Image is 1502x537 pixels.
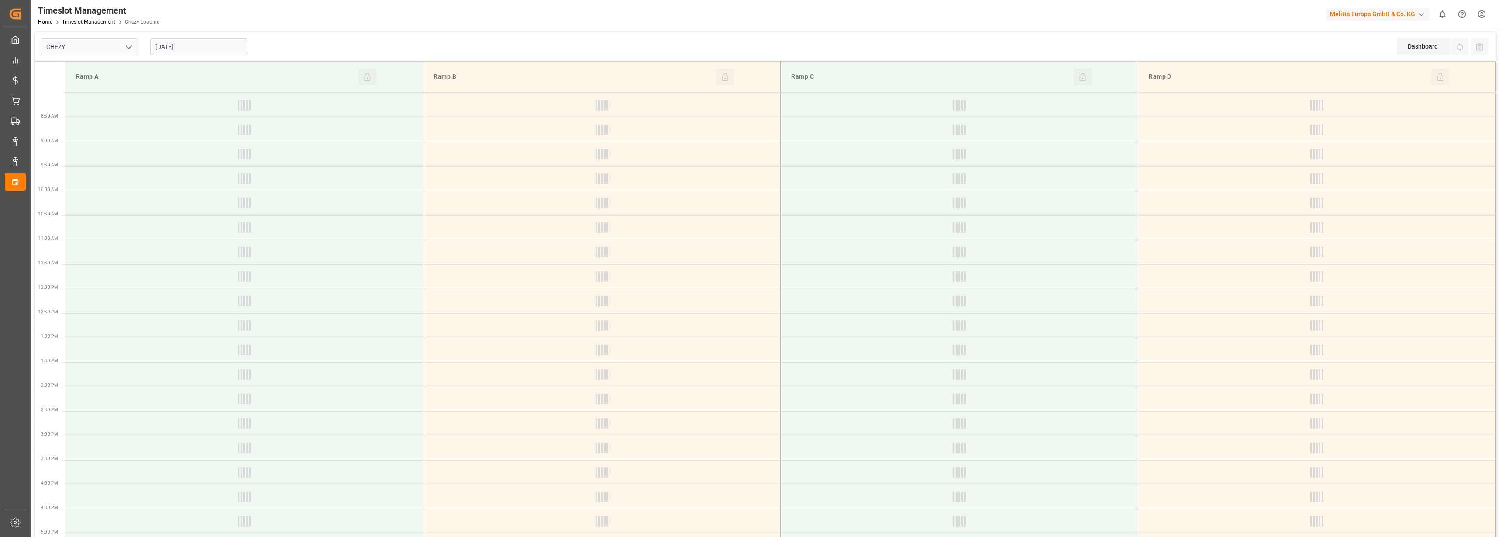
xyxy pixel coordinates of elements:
div: Ramp C [788,69,1074,85]
button: Melitta Europa GmbH & Co. KG [1326,6,1433,22]
span: 12:00 PM [38,285,58,290]
input: DD-MM-YYYY [150,38,247,55]
span: 2:30 PM [41,407,58,412]
button: show 0 new notifications [1433,4,1452,24]
span: 10:00 AM [38,187,58,192]
div: Melitta Europa GmbH & Co. KG [1326,8,1429,21]
span: 11:00 AM [38,236,58,241]
div: Timeslot Management [38,4,160,17]
span: 1:30 PM [41,358,58,363]
div: Ramp B [430,69,716,85]
div: Ramp A [72,69,358,85]
span: 5:00 PM [41,530,58,534]
span: 4:30 PM [41,505,58,510]
span: 11:30 AM [38,260,58,265]
div: Dashboard [1397,38,1450,55]
span: 2:00 PM [41,383,58,388]
input: Type to search/select [41,38,138,55]
span: 3:00 PM [41,432,58,437]
a: Timeslot Management [62,19,115,25]
span: 4:00 PM [41,481,58,485]
button: Help Center [1452,4,1472,24]
span: 10:30 AM [38,211,58,216]
span: 1:00 PM [41,334,58,339]
span: 3:30 PM [41,456,58,461]
a: Home [38,19,52,25]
div: Ramp D [1145,69,1431,85]
span: 8:30 AM [41,114,58,118]
span: 9:00 AM [41,138,58,143]
button: open menu [122,40,135,54]
span: 9:30 AM [41,163,58,167]
span: 12:30 PM [38,309,58,314]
